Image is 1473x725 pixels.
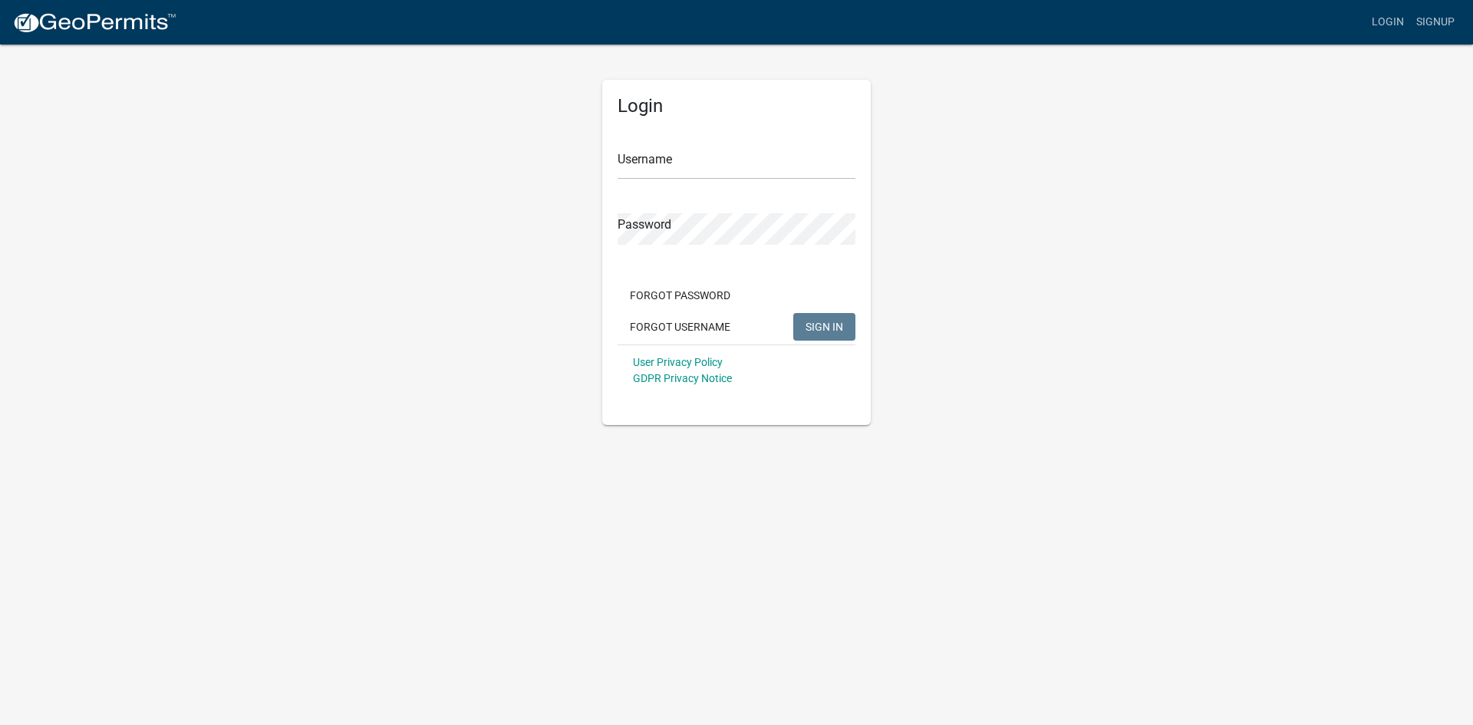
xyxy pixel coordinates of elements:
h5: Login [618,95,855,117]
a: Login [1366,8,1410,37]
a: User Privacy Policy [633,356,723,368]
button: Forgot Password [618,282,743,309]
span: SIGN IN [806,320,843,332]
a: Signup [1410,8,1461,37]
button: SIGN IN [793,313,855,341]
a: GDPR Privacy Notice [633,372,732,384]
button: Forgot Username [618,313,743,341]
